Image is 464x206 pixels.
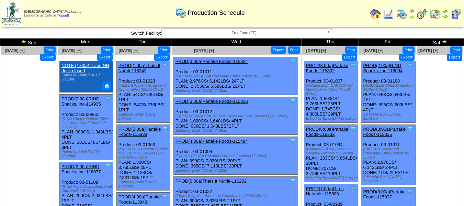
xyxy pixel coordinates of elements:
a: PROD(4:00a)Partake Foods-113943 [118,194,161,205]
a: PROD(3:00a)Partake Foods-115836 [176,99,248,104]
img: Tooltip [407,126,414,132]
button: Print [345,46,357,54]
img: Tooltip [162,193,169,200]
img: zoroco-logo-small.webp [2,2,21,25]
td: Tue [114,39,171,46]
img: Tooltip [349,185,356,192]
img: arrowright.gif [443,14,448,19]
button: Print [403,46,415,54]
img: Tooltip [289,138,296,144]
button: Export [447,54,462,61]
div: Product: 03-01011 PLAN: 2,976CS / 6,142LBS / 24PLT DONE: 1CS / 2LBS / 0PLT [361,125,415,185]
button: Print [44,46,56,54]
button: Export [399,54,415,61]
a: PROD(3:00a)Partake Foods-115838 [118,127,161,137]
td: Thu [302,39,359,46]
div: Edited by Bpali [DATE] 10:07pm [118,180,170,188]
img: Tooltip [349,62,356,69]
img: Tooltip [105,163,112,170]
a: PROD(6:00a)Thats It Nutriti-116202 [176,178,247,184]
a: PROD(2:00a)RIND Snacks, Inc-114935 [61,96,101,107]
div: Edited by Bpali [DATE] 12:01am [363,112,415,121]
img: Tooltip [162,62,169,69]
a: PROD(1:00a)Thats It Nutriti-116342 [118,63,160,73]
div: (PARTAKE-2024 Soft Chocolate Chip Cookies (6-5.5oz)) [176,74,298,78]
img: line_graph.gif [383,8,394,19]
div: Edited by Bpali [DATE] 7:19pm [176,89,298,93]
img: Tooltip [289,58,296,65]
a: [DATE] [+] [118,48,138,53]
img: arrowright.gif [409,14,415,19]
img: calendarprod.gif [176,7,186,18]
a: [DATE] [+] [306,48,326,53]
span: Logged in as Colerost [24,10,81,18]
span: Production Schedule [188,9,245,17]
a: [DATE] [+] [363,48,383,53]
td: Sat [416,39,464,46]
img: Tooltip [407,62,414,69]
a: PROD(3:00a)Partake Foods-115837 [363,189,406,199]
div: (PARTAKE-2024 3PK SS Soft Chocolate Chip Cookies (24-1.09oz)) [176,114,298,118]
a: [DATE] [+] [194,48,214,53]
div: Product: 03-01011 PLAN: 2,976CS / 6,142LBS / 24PLT DONE: 2,755CS / 5,686LBS / 22PLT [173,57,298,95]
span: [DATE] [+] [418,48,438,53]
button: Print [450,46,462,54]
div: Product: 03-00860 PLAN: 600CS / 1,349LBS / 4PLT DONE: 381CS / 857LBS / 3PLT [59,94,113,160]
button: Export [271,46,286,54]
a: NOTE (1:00a) ff and NR dock closed [61,63,109,73]
button: Export [40,54,56,61]
div: Edited by Bpali [DATE] 9:04pm [118,112,170,121]
button: Export [154,54,170,61]
td: Fri [359,39,416,46]
a: [DATE] [+] [62,48,82,53]
button: Print [288,46,300,54]
div: (That's It Apple + Blueberry Crunchables (200/0.35oz)) [176,194,298,198]
img: Tooltip [407,188,414,195]
div: Edited by Bpali [DATE] 5:11pm [61,73,111,82]
div: (PARTAKE – Confetti Sprinkle Mini Crunchy Cookies (10-0.67oz/6-6.7oz) ) [118,147,170,160]
a: PROD(2:00a)RIND Snacks, Inc-116077 [61,164,101,174]
td: Sun [0,39,57,46]
div: Product: 03-01063 PLAN: 1,500CS / 3,765LBS / 25PLT DONE: 1,128CS / 2,831LBS / 19PLT [116,125,170,191]
img: calendarblend.gif [417,8,428,19]
div: (RIND Apple Chips Dried Fruit Club Pack (18-9oz)) [61,185,113,193]
div: Edited by Bpali [DATE] 5:14pm [306,176,358,180]
button: Print [158,46,170,54]
div: (Partake-GSUSA Coconut Caramel Granola (12-24oz)) [176,154,298,158]
img: Tooltip [349,126,356,132]
img: calendarinout.gif [430,8,441,19]
img: arrowleft.gif [409,8,415,14]
div: (Partake-GSUSA Coconut Caramel Granola (12-24oz)) [306,147,358,155]
div: (Partake 2024 CARTON CC Mini Cookies (10-0.67oz/6-6.7oz)) [306,84,358,96]
div: Edited by Bpali [DATE] 7:19pm [176,129,298,133]
img: arrowright.gif [442,39,447,44]
img: Tooltip [105,95,112,102]
button: Print [101,46,113,54]
button: Export [97,54,113,61]
div: Product: 03-01094 PLAN: 390CS / 7,020LBS / 20PLT DONE: 395CS / 7,110LBS / 20PLT [173,137,298,175]
a: PROD(7:00a)Ottos Naturals-115808 [306,186,344,196]
a: PROD(3:00a)Partake Foods-115832 [306,63,349,73]
div: Product: 03-01012 PLAN: 1,000CS / 1,640LBS / 4PLT DONE: 636CS / 1,043LBS / 2PLT [173,97,298,135]
a: [DATE] [+] [5,48,25,53]
img: Tooltip [289,177,296,184]
div: Edited by Bpali [DATE] 12:01am [363,175,415,183]
img: Tooltip [289,98,296,105]
div: (That's It Apple + Strawberry Crunchables (200/0.35oz)) [118,84,170,92]
td: Wed [171,39,302,46]
div: Product: 03-01023 PLAN: 54CS / 236LBS / 1PLT DONE: 54CS / 236LBS / 1PLT [116,61,170,123]
img: home.gif [370,8,381,19]
a: PROD(4:00a)Partake Foods-115494 [176,139,248,144]
img: arrowleft.gif [21,39,26,44]
div: (RIND-Chewy Orchard Skin-On 3-Way Dried Fruit SUP (12-3oz)) [61,117,113,129]
a: PROD(6:00a)Partake Foods-116332 [306,127,349,137]
img: calendarprod.gif [396,8,407,19]
td: Mon [57,39,114,46]
div: (RIND Apple Chips Dried Fruit SUP(6-2.7oz)) [363,84,415,92]
a: PROD(2:00a)RIND Snacks, Inc-116094 [363,63,403,73]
